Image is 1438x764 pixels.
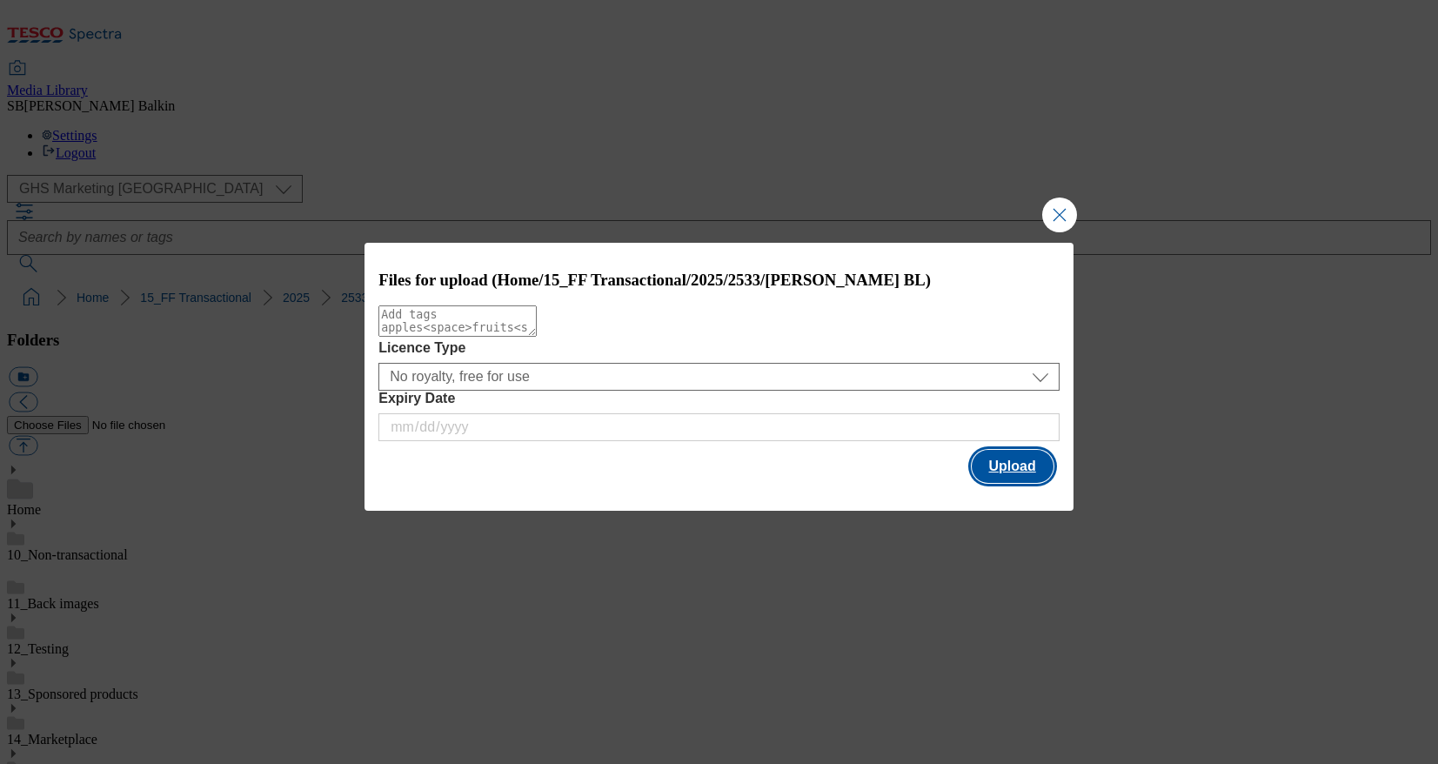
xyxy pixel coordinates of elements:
button: Close Modal [1042,198,1077,232]
label: Licence Type [378,340,1060,356]
h3: Files for upload (Home/15_FF Transactional/2025/2533/[PERSON_NAME] BL) [378,271,1060,290]
button: Upload [972,450,1053,483]
label: Expiry Date [378,391,1060,406]
div: Modal [365,243,1073,512]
